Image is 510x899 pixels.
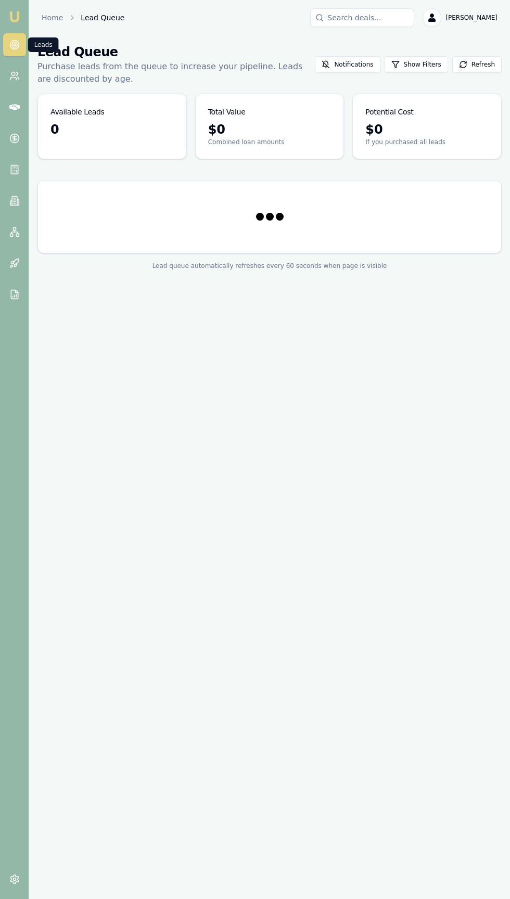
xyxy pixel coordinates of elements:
[42,12,63,23] a: Home
[50,107,105,117] h3: Available Leads
[385,56,448,73] button: Show Filters
[81,12,124,23] span: Lead Queue
[37,262,502,270] div: Lead queue automatically refreshes every 60 seconds when page is visible
[365,138,489,146] p: If you purchased all leads
[28,37,59,52] div: Leads
[37,44,315,60] h1: Lead Queue
[445,14,498,22] span: [PERSON_NAME]
[208,107,246,117] h3: Total Value
[310,8,414,27] input: Search deals
[452,56,502,73] button: Refresh
[315,56,380,73] button: Notifications
[8,10,21,23] img: emu-icon-u.png
[365,121,489,138] div: $ 0
[42,12,124,23] nav: breadcrumb
[208,138,331,146] p: Combined loan amounts
[208,121,331,138] div: $ 0
[37,60,315,85] p: Purchase leads from the queue to increase your pipeline. Leads are discounted by age.
[50,121,174,138] div: 0
[365,107,413,117] h3: Potential Cost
